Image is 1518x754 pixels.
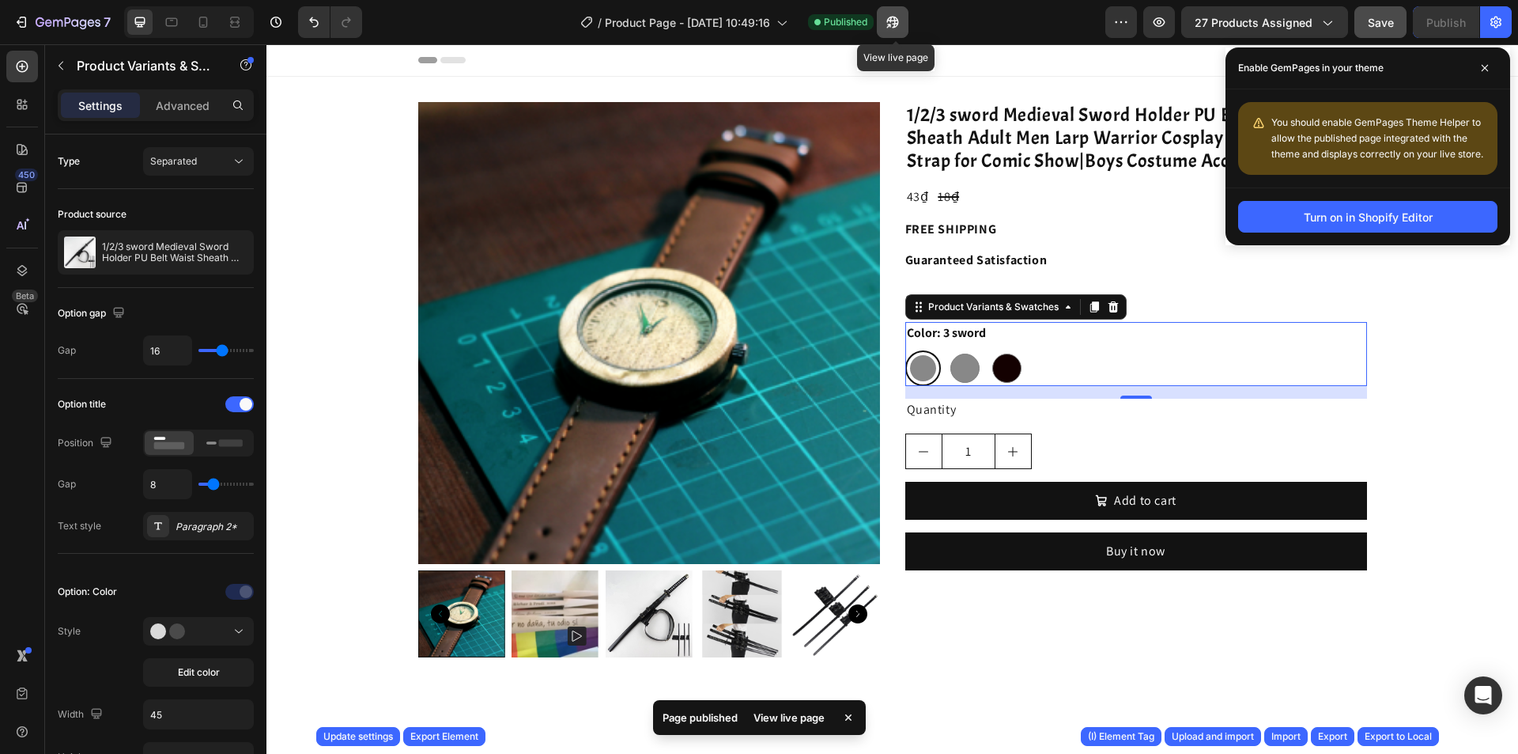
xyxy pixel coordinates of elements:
p: Settings [78,97,123,114]
div: Product Variants & Swatches [659,256,795,270]
input: Auto [144,700,253,729]
span: Separated [150,155,197,167]
button: (I) Element Tag [1081,727,1161,746]
div: Gap [58,343,76,358]
div: Option: Color [58,585,117,599]
iframe: Design area [266,44,1518,754]
div: 18₫ [670,142,694,164]
div: Beta [12,290,38,302]
div: Product source [58,207,126,222]
strong: Guaranteed Satisfaction [639,207,781,224]
p: 1/2/3 sword Medieval Sword Holder PU Belt Waist Sheath Adult Men Larp Warrior Cosplay Leather Buc... [102,241,247,263]
div: Buy it now [840,498,899,517]
button: Publish [1413,6,1479,38]
div: Style [58,624,81,638]
button: Update settings [316,727,400,746]
button: increment [729,390,765,424]
button: Upload and import [1165,727,1261,746]
div: Width [58,704,106,726]
button: Show more [639,246,1101,265]
p: Advanced [156,97,210,114]
div: Turn on in Shopify Editor [1304,209,1433,225]
div: Quantity [639,354,1101,377]
div: Type [58,154,80,169]
p: Enable GemPages in your theme [1238,60,1384,76]
h2: 1/2/3 sword Medieval Sword Holder PU Belt Waist Sheath Adult Men Larp Warrior Cosplay Leather Buc... [639,58,1101,129]
button: Buy it now [639,488,1101,526]
div: Option gap [58,303,128,324]
div: 43₫ [639,142,664,164]
p: Page published [663,710,738,726]
button: Save [1354,6,1407,38]
strong: FREE SHIPPING [639,176,731,193]
div: Upload and import [1172,729,1254,744]
div: Gap [58,477,76,491]
div: Open Intercom Messenger [1464,676,1502,714]
button: 7 [6,6,118,38]
button: Edit color [143,658,254,687]
div: Paragraph 2* [176,520,250,534]
input: Auto [144,470,191,498]
input: quantity [675,390,729,424]
p: Product Variants & Swatches [77,56,211,75]
span: Edit color [178,665,220,680]
span: Published [824,15,867,29]
button: Export [1311,727,1354,746]
div: Option title [58,397,106,411]
img: product feature img [64,237,96,268]
span: 27 products assigned [1195,14,1312,31]
button: Export to Local [1358,727,1439,746]
div: Export Element [410,729,478,744]
button: Carousel Next Arrow [582,560,601,579]
button: Turn on in Shopify Editor [1238,201,1497,233]
div: (I) Element Tag [1088,729,1154,744]
span: Product Page - [DATE] 10:49:16 [605,14,770,31]
span: Show more [639,246,702,265]
button: Import [1264,727,1308,746]
div: Undo/Redo [298,6,362,38]
div: View live page [744,707,834,729]
p: 7 [104,13,111,32]
div: Export to Local [1365,729,1432,744]
span: You should enable GemPages Theme Helper to allow the published page integrated with the theme and... [1271,116,1483,160]
div: 450 [15,169,38,181]
div: Import [1271,729,1301,744]
legend: Color: 3 sword [639,278,721,300]
button: 27 products assigned [1181,6,1348,38]
div: Export [1318,729,1347,744]
div: Add to cart [848,447,910,466]
div: Text style [58,519,101,533]
button: Separated [143,147,254,176]
div: Publish [1426,14,1466,31]
input: Auto [144,336,191,365]
button: Add to cart [639,438,1101,476]
div: Position [58,433,115,454]
div: Update settings [323,729,393,744]
button: Export Element [403,727,485,746]
span: / [598,14,602,31]
span: Save [1368,16,1394,29]
button: decrement [640,390,675,424]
